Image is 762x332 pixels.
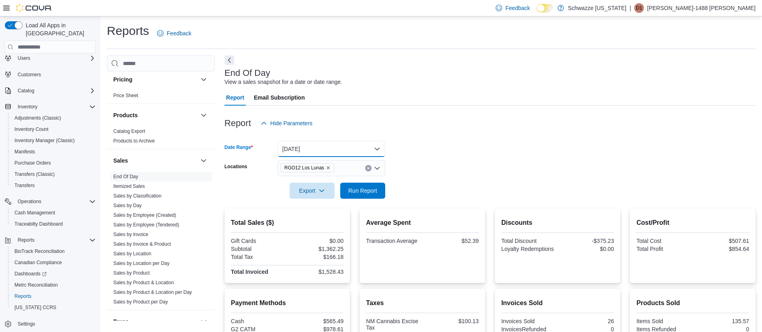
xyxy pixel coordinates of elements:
div: $166.18 [289,254,343,260]
a: Sales by Location per Day [113,261,170,266]
span: Traceabilty Dashboard [14,221,63,227]
a: BioTrack Reconciliation [11,246,68,256]
div: Loyalty Redemptions [501,246,556,252]
button: Pricing [113,75,197,84]
span: Dashboards [14,271,47,277]
span: Report [226,90,244,106]
div: Denise-1488 Zamora [634,3,644,13]
div: Pricing [107,91,215,104]
button: Inventory [14,102,41,112]
span: Price Sheet [113,92,138,99]
div: Gift Cards [231,238,286,244]
img: Cova [16,4,52,12]
h2: Discounts [501,218,614,228]
a: Cash Management [11,208,58,218]
button: Canadian Compliance [8,257,99,268]
span: Products to Archive [113,138,155,144]
button: Users [14,53,33,63]
span: Inventory [18,104,37,110]
div: Total Cost [636,238,691,244]
span: Dashboards [11,269,96,279]
span: Reports [11,291,96,301]
a: Adjustments (Classic) [11,113,64,123]
span: Settings [14,319,96,329]
div: 26 [559,318,614,324]
button: Catalog [2,85,99,96]
a: Sales by Classification [113,193,161,199]
h3: Pricing [113,75,132,84]
button: Sales [113,157,197,165]
span: Canadian Compliance [14,259,62,266]
a: Sales by Employee (Tendered) [113,222,179,228]
h3: Products [113,111,138,119]
div: $1,362.25 [289,246,343,252]
span: RGO12 Los Lunas [284,164,324,172]
span: Transfers [11,181,96,190]
h2: Cost/Profit [636,218,749,228]
a: Reports [11,291,35,301]
div: View a sales snapshot for a date or date range. [225,78,342,86]
button: Inventory Manager (Classic) [8,135,99,146]
a: Sales by Invoice [113,232,148,237]
button: Manifests [8,146,99,157]
a: Inventory Manager (Classic) [11,136,78,145]
span: Manifests [14,149,35,155]
span: Cash Management [11,208,96,218]
span: RGO12 Los Lunas [281,163,334,172]
div: $565.49 [289,318,343,324]
span: Email Subscription [254,90,305,106]
div: $1,528.43 [289,269,343,275]
div: -$375.23 [559,238,614,244]
button: Run Report [340,183,385,199]
button: Catalog [14,86,37,96]
a: End Of Day [113,174,138,179]
div: Subtotal [231,246,286,252]
button: Transfers (Classic) [8,169,99,180]
span: Adjustments (Classic) [11,113,96,123]
a: Sales by Product & Location per Day [113,289,192,295]
button: Sales [199,156,208,165]
h2: Total Sales ($) [231,218,344,228]
a: Sales by Day [113,203,142,208]
button: Settings [2,318,99,330]
span: Manifests [11,147,96,157]
span: Catalog [14,86,96,96]
button: Metrc Reconciliation [8,279,99,291]
span: Cash Management [14,210,55,216]
a: Traceabilty Dashboard [11,219,66,229]
a: Inventory Count [11,124,52,134]
button: Adjustments (Classic) [8,112,99,124]
div: Total Discount [501,238,556,244]
span: Operations [18,198,41,205]
button: Open list of options [374,165,380,171]
button: Clear input [365,165,372,171]
a: Catalog Export [113,128,145,134]
button: Purchase Orders [8,157,99,169]
span: Transfers (Classic) [11,169,96,179]
h3: Report [225,118,251,128]
div: Invoices Sold [501,318,556,324]
label: Date Range [225,144,253,151]
span: Sales by Location per Day [113,260,170,267]
span: Sales by Product & Location [113,279,174,286]
h3: Taxes [113,318,129,326]
button: Pricing [199,75,208,84]
span: D1 [636,3,642,13]
span: Inventory Manager (Classic) [11,136,96,145]
button: Reports [8,291,99,302]
span: Feedback [505,4,530,12]
input: Dark Mode [537,4,554,12]
button: Cash Management [8,207,99,218]
div: Total Profit [636,246,691,252]
span: Inventory [14,102,96,112]
a: Settings [14,319,38,329]
a: Sales by Product per Day [113,299,168,305]
div: Transaction Average [366,238,421,244]
div: Sales [107,172,215,310]
div: $854.64 [695,246,749,252]
span: Run Report [348,187,377,195]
